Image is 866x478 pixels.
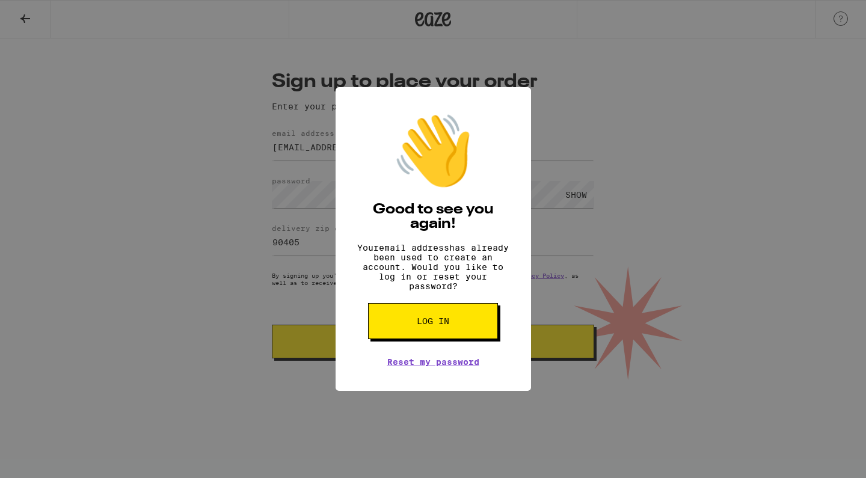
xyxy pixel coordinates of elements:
[391,111,475,191] div: 👋
[354,203,513,231] h2: Good to see you again!
[387,357,479,367] a: Reset my password
[417,317,449,325] span: Log in
[368,303,498,339] button: Log in
[354,243,513,291] p: Your email address has already been used to create an account. Would you like to log in or reset ...
[7,8,87,18] span: Hi. Need any help?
